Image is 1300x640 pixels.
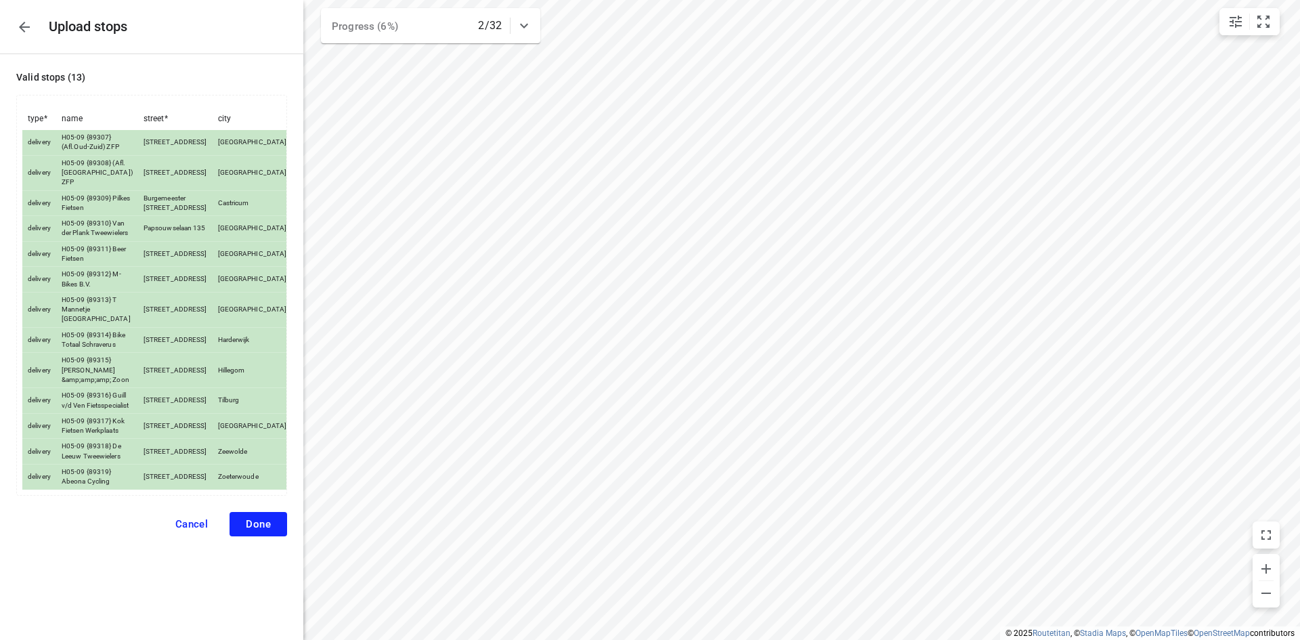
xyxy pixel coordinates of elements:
[56,155,138,190] td: H05-09 {89308} (Afl.[GEOGRAPHIC_DATA]) ZFP
[22,388,56,414] td: delivery
[1194,628,1250,638] a: OpenStreetMap
[1080,628,1126,638] a: Stadia Maps
[175,518,209,530] span: Cancel
[56,241,138,267] td: H05-09 {89311} Beer Fietsen
[56,327,138,353] td: H05-09 {89314} Bike Totaal Schraverus
[213,465,292,490] td: Zoeterwoude
[22,327,56,353] td: delivery
[1033,628,1070,638] a: Routetitan
[22,465,56,490] td: delivery
[213,292,292,327] td: [GEOGRAPHIC_DATA]
[16,70,287,84] p: Valid stops ( 13 )
[138,413,213,439] td: [STREET_ADDRESS]
[22,241,56,267] td: delivery
[213,267,292,293] td: [GEOGRAPHIC_DATA]
[138,267,213,293] td: [STREET_ADDRESS]
[138,155,213,190] td: [STREET_ADDRESS]
[22,216,56,242] td: delivery
[138,241,213,267] td: [STREET_ADDRESS]
[213,130,292,156] td: [GEOGRAPHIC_DATA]
[56,130,138,156] td: H05-09 {89307} (Afl.Oud-Zuid) ZFP
[159,512,225,536] button: Cancel
[213,439,292,465] td: Zeewolde
[230,512,287,536] button: Done
[1219,8,1280,35] div: small contained button group
[56,292,138,327] td: H05-09 {89313} T Mannetje [GEOGRAPHIC_DATA]
[138,439,213,465] td: [STREET_ADDRESS]
[138,327,213,353] td: [STREET_ADDRESS]
[138,130,213,156] td: [STREET_ADDRESS]
[332,20,398,33] span: Progress (6%)
[1005,628,1295,638] li: © 2025 , © , © © contributors
[213,155,292,190] td: [GEOGRAPHIC_DATA]
[213,327,292,353] td: Harderwijk
[22,155,56,190] td: delivery
[213,241,292,267] td: [GEOGRAPHIC_DATA]
[56,190,138,216] td: H05-09 {89309} Pilkes Fietsen
[213,190,292,216] td: Castricum
[56,413,138,439] td: H05-09 {89317} Kok Fietsen Werkplaats
[213,413,292,439] td: [GEOGRAPHIC_DATA]
[478,18,502,34] p: 2/32
[138,353,213,388] td: [STREET_ADDRESS]
[56,108,138,130] th: name
[138,108,213,130] th: street *
[213,108,292,130] th: city
[213,216,292,242] td: [GEOGRAPHIC_DATA]
[1250,8,1277,35] button: Fit zoom
[56,439,138,465] td: H05-09 {89318} De Leeuw Tweewielers
[138,216,213,242] td: Papsouwselaan 135
[56,465,138,490] td: H05-09 {89319} Abeona Cycling
[22,190,56,216] td: delivery
[56,388,138,414] td: H05-09 {89316} Guill v/d Ven Fietsspecialist
[22,292,56,327] td: delivery
[56,267,138,293] td: H05-09 {89312} M-Bikes B.V.
[213,353,292,388] td: Hillegom
[1135,628,1188,638] a: OpenMapTiles
[321,8,540,43] div: Progress (6%)2/32
[56,216,138,242] td: H05-09 {89310} Van der Plank Tweewielers
[22,413,56,439] td: delivery
[246,518,271,530] span: Done
[22,353,56,388] td: delivery
[22,130,56,156] td: delivery
[22,267,56,293] td: delivery
[22,108,56,130] th: type *
[138,388,213,414] td: [STREET_ADDRESS]
[138,465,213,490] td: [STREET_ADDRESS]
[1222,8,1249,35] button: Map settings
[49,19,127,35] h5: Upload stops
[138,292,213,327] td: [STREET_ADDRESS]
[22,439,56,465] td: delivery
[213,388,292,414] td: Tilburg
[56,353,138,388] td: H05-09 {89315} [PERSON_NAME] &amp;amp;amp; Zoon
[138,190,213,216] td: Burgemeester [STREET_ADDRESS]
